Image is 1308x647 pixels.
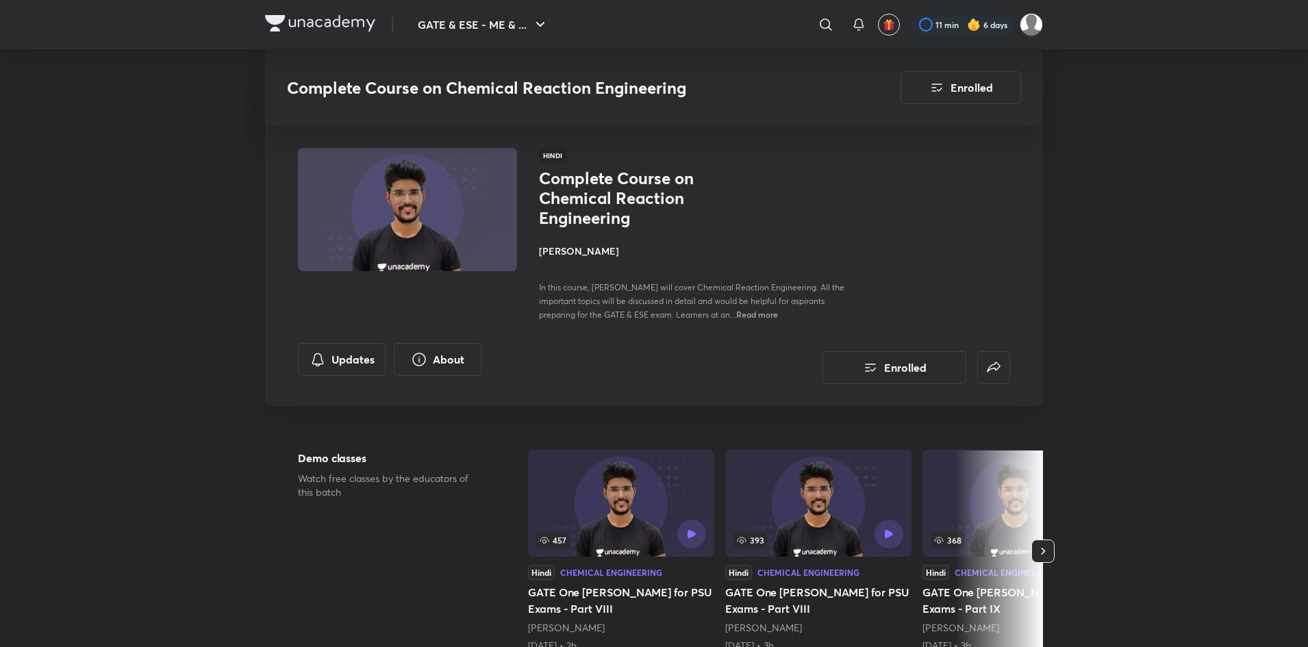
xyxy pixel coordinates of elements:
[922,565,949,580] div: Hindi
[922,584,1109,617] h5: GATE One [PERSON_NAME] for PSU Exams - Part IX
[528,621,605,634] a: [PERSON_NAME]
[757,568,859,576] div: Chemical Engineering
[922,621,999,634] a: [PERSON_NAME]
[296,147,519,272] img: Thumbnail
[1020,13,1043,36] img: Prakhar Mishra
[922,621,1109,635] div: Devendra Poonia
[539,168,763,227] h1: Complete Course on Chemical Reaction Engineering
[528,565,555,580] div: Hindi
[955,568,1057,576] div: Chemical Engineering
[725,584,911,617] h5: GATE One [PERSON_NAME] for PSU Exams - Part VIII
[560,568,662,576] div: Chemical Engineering
[536,532,569,548] span: 457
[287,78,823,98] h3: Complete Course on Chemical Reaction Engineering
[298,450,484,466] h5: Demo classes
[265,15,375,35] a: Company Logo
[977,351,1010,384] button: false
[410,11,557,38] button: GATE & ESE - ME & ...
[539,282,844,320] span: In this course, [PERSON_NAME] will cover Chemical Reaction Engineering. All the important topics ...
[265,15,375,31] img: Company Logo
[539,244,846,258] h4: [PERSON_NAME]
[901,71,1021,104] button: Enrolled
[967,18,981,31] img: streak
[883,18,895,31] img: avatar
[539,148,566,163] span: Hindi
[725,621,911,635] div: Devendra Poonia
[725,621,802,634] a: [PERSON_NAME]
[298,472,484,499] p: Watch free classes by the educators of this batch
[298,343,386,376] button: Updates
[878,14,900,36] button: avatar
[725,565,752,580] div: Hindi
[733,532,767,548] span: 393
[528,621,714,635] div: Devendra Poonia
[394,343,481,376] button: About
[931,532,964,548] span: 368
[822,351,966,384] button: Enrolled
[736,309,778,320] span: Read more
[528,584,714,617] h5: GATE One [PERSON_NAME] for PSU Exams - Part VIII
